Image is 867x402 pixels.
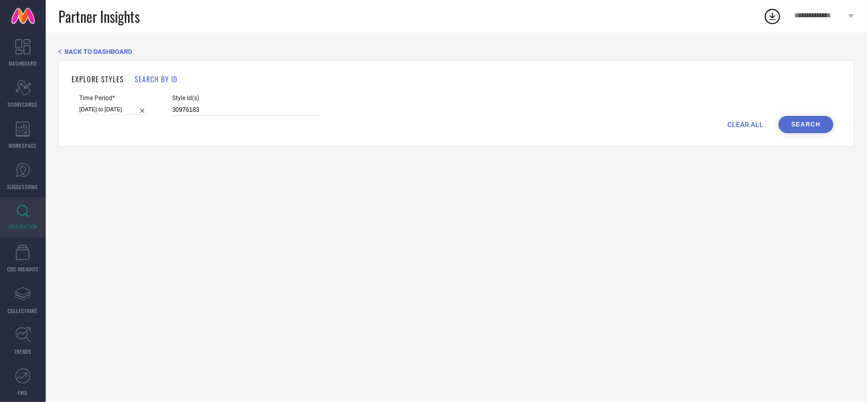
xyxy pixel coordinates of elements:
span: FWD [18,389,28,396]
span: DASHBOARD [9,59,37,67]
span: Time Period* [79,95,149,102]
span: INSPIRATION [9,223,37,230]
input: Enter comma separated style ids e.g. 12345, 67890 [172,104,319,116]
span: SUGGESTIONS [8,183,39,191]
span: Partner Insights [58,6,140,27]
span: TRENDS [14,348,31,355]
span: BACK TO DASHBOARD [65,48,132,55]
span: CDC INSIGHTS [7,265,39,273]
div: Back TO Dashboard [58,48,854,55]
span: CLEAR ALL [727,120,763,129]
input: Select time period [79,104,149,115]
button: Search [779,116,833,133]
span: COLLECTIONS [8,307,38,315]
span: Style Id(s) [172,95,319,102]
div: Open download list [763,7,782,25]
span: SCORECARDS [8,101,38,108]
h1: SEARCH BY ID [135,74,177,84]
span: WORKSPACE [9,142,37,149]
h1: EXPLORE STYLES [72,74,124,84]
